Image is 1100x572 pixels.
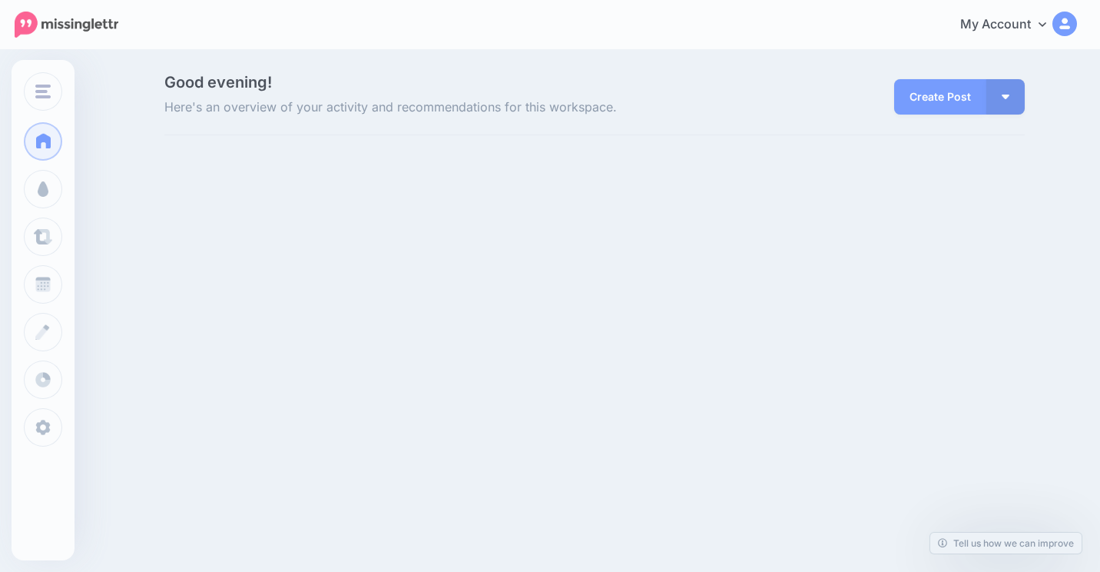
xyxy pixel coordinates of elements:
img: menu.png [35,85,51,98]
img: arrow-down-white.png [1002,95,1009,99]
img: Missinglettr [15,12,118,38]
a: My Account [945,6,1077,44]
a: Tell us how we can improve [930,533,1082,554]
span: Here's an overview of your activity and recommendations for this workspace. [164,98,731,118]
span: Good evening! [164,73,272,91]
a: Create Post [894,79,986,115]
